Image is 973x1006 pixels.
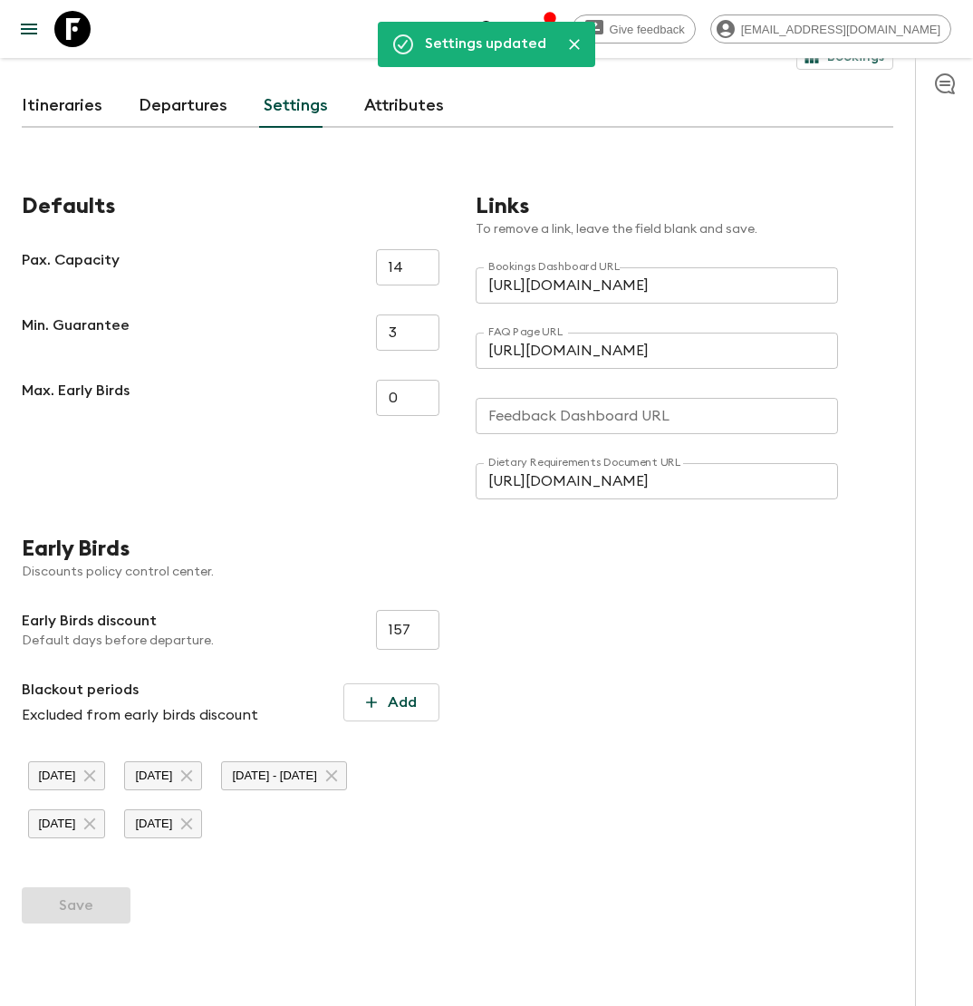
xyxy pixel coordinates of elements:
span: [EMAIL_ADDRESS][DOMAIN_NAME] [731,23,950,36]
input: https://notion.so/flashpacktravel/... [476,333,838,369]
div: [DATE] [28,809,106,838]
p: Default days before departure. [22,632,214,650]
div: [DATE] [124,761,202,790]
p: Early Birds discount [22,610,214,632]
button: search adventures [470,11,506,47]
label: Dietary Requirements Document URL [488,455,681,470]
button: Close [561,31,588,58]
span: [DATE] [29,817,86,830]
input: https://flashpack.clicdata.com/... [476,267,838,304]
p: Pax. Capacity [22,249,120,285]
button: Add [343,683,439,721]
label: Bookings Dashboard URL [488,259,621,275]
div: [DATE] - [DATE] [221,761,346,790]
a: Settings [264,84,328,128]
h2: Defaults [22,193,439,220]
span: Give feedback [600,23,695,36]
h2: Links [476,193,893,220]
a: Itineraries [22,84,102,128]
span: [DATE] - [DATE] [222,769,326,782]
div: [DATE] [124,809,202,838]
p: To remove a link, leave the field blank and save. [476,220,893,238]
button: menu [11,11,47,47]
span: [DATE] [125,769,182,782]
div: [DATE] [28,761,106,790]
div: [EMAIL_ADDRESS][DOMAIN_NAME] [710,15,951,44]
p: Discounts policy control center. [22,563,439,581]
h2: Early Birds [22,536,439,563]
span: [DATE] [29,769,86,782]
p: Min. Guarantee [22,314,130,351]
p: Add [388,692,417,713]
div: Settings updated [425,27,546,62]
p: Blackout periods [22,679,258,701]
p: Excluded from early birds discount [22,704,258,726]
label: FAQ Page URL [488,324,564,340]
a: Departures [139,84,227,128]
span: [DATE] [125,817,182,830]
p: Max. Early Birds [22,380,130,416]
a: Attributes [364,84,444,128]
a: Give feedback [572,15,696,44]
